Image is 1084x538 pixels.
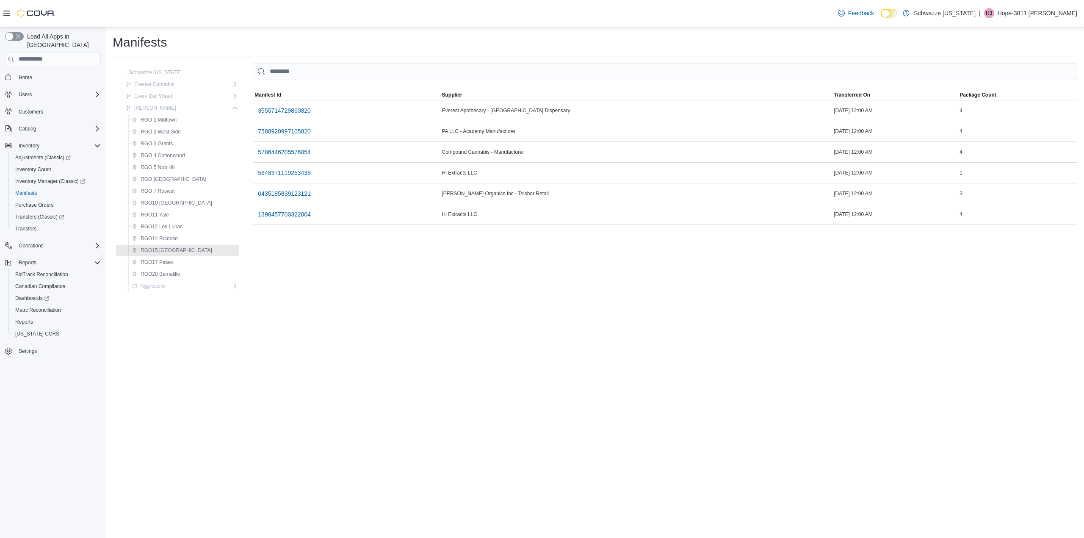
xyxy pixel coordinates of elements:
[141,200,212,206] span: RGO10 [GEOGRAPHIC_DATA]
[15,190,37,197] span: Manifests
[15,214,64,220] span: Transfers (Classic)
[254,164,314,181] button: 5648371119253438
[2,89,104,100] button: Users
[117,67,185,78] button: Schwazze [US_STATE]
[12,317,101,327] span: Reports
[129,115,180,125] button: RGO 1 Midtown
[129,257,177,267] button: RGO17 Paseo
[8,304,104,316] button: Metrc Reconciliation
[129,186,179,196] button: RGO 7 Roswell
[12,329,101,339] span: Washington CCRS
[134,105,176,111] span: [PERSON_NAME]
[258,148,311,156] span: 5786446205576054
[122,79,178,89] button: Everest Cannabis
[12,212,101,222] span: Transfers (Classic)
[12,176,88,186] a: Inventory Manager (Classic)
[442,107,570,114] span: Everest Apothecary - [GEOGRAPHIC_DATA] Dispensary
[141,247,212,254] span: RGO15 [GEOGRAPHIC_DATA]
[15,283,65,290] span: Canadian Compliance
[832,126,958,136] div: [DATE] 12:00 AM
[960,107,962,114] span: 4
[24,32,101,49] span: Load All Apps in [GEOGRAPHIC_DATA]
[832,147,958,157] div: [DATE] 12:00 AM
[15,271,68,278] span: BioTrack Reconciliation
[253,63,1077,80] input: This is a search bar. As you type, the results lower in the page will automatically filter.
[832,105,958,116] div: [DATE] 12:00 AM
[129,233,181,244] button: RGO14 Ruidoso
[15,141,43,151] button: Inventory
[12,281,101,291] span: Canadian Compliance
[986,8,992,18] span: H3
[19,242,44,249] span: Operations
[141,223,183,230] span: RGO12 Los Lunas
[129,210,172,220] button: RGO11 Yale
[12,153,74,163] a: Adjustments (Classic)
[960,149,962,155] span: 4
[12,188,40,198] a: Manifests
[8,292,104,304] a: Dashboards
[129,245,216,255] button: RGO15 [GEOGRAPHIC_DATA]
[129,162,179,172] button: RGO 5 Nob Hill
[19,348,37,355] span: Settings
[832,168,958,178] div: [DATE] 12:00 AM
[15,346,101,356] span: Settings
[254,102,314,119] button: 3555714729860820
[258,127,311,136] span: 7588920997105820
[12,224,101,234] span: Transfers
[12,188,101,198] span: Manifests
[15,141,101,151] span: Inventory
[141,235,178,242] span: RGO14 Ruidoso
[15,89,101,100] span: Users
[12,269,72,280] a: BioTrack Reconciliation
[2,345,104,357] button: Settings
[8,328,104,340] button: [US_STATE] CCRS
[2,105,104,118] button: Customers
[15,225,36,232] span: Transfers
[141,188,176,194] span: RGO 7 Roswell
[129,198,216,208] button: RGO10 [GEOGRAPHIC_DATA]
[129,127,184,137] button: RGO 2 West Side
[2,240,104,252] button: Operations
[15,202,54,208] span: Purchase Orders
[12,317,36,327] a: Reports
[8,223,104,235] button: Transfers
[834,92,870,98] span: Transferred On
[5,68,101,380] nav: Complex example
[254,123,314,140] button: 7588920997105820
[8,199,104,211] button: Purchase Orders
[129,269,183,279] button: RGO20 Bernalillo
[141,116,177,123] span: RGO 1 Midtown
[832,189,958,199] div: [DATE] 12:00 AM
[8,175,104,187] a: Inventory Manager (Classic)
[15,346,40,356] a: Settings
[122,103,180,113] button: [PERSON_NAME]
[15,89,35,100] button: Users
[15,72,36,83] a: Home
[442,149,524,155] span: Compound Cannabis - Manufacturer
[129,139,177,149] button: RGO 3 Grants
[15,72,101,83] span: Home
[19,259,36,266] span: Reports
[15,307,61,313] span: Metrc Reconciliation
[8,152,104,164] a: Adjustments (Classic)
[12,269,101,280] span: BioTrack Reconciliation
[12,153,101,163] span: Adjustments (Classic)
[15,258,101,268] span: Reports
[141,271,180,277] span: RGO20 Bernalillo
[15,330,59,337] span: [US_STATE] CCRS
[129,174,210,184] button: RGO [GEOGRAPHIC_DATA]
[254,92,281,98] span: Manifest Id
[2,140,104,152] button: Inventory
[141,140,173,147] span: RGO 3 Grants
[442,128,515,135] span: PA LLC - Academy Manufacturer
[113,34,167,51] h1: Manifests
[12,164,55,175] a: Inventory Count
[12,224,40,234] a: Transfers
[835,5,877,22] a: Feedback
[19,142,39,149] span: Inventory
[12,305,101,315] span: Metrc Reconciliation
[15,178,85,185] span: Inventory Manager (Classic)
[15,154,71,161] span: Adjustments (Classic)
[960,190,962,197] span: 3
